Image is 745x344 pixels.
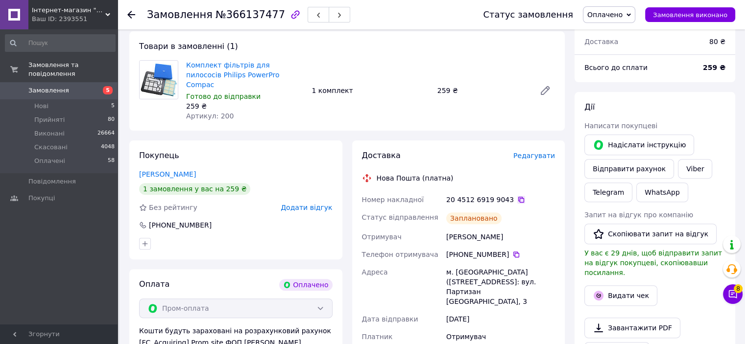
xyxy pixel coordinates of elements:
span: №366137477 [216,9,285,21]
span: Платник [362,333,393,341]
div: [PERSON_NAME] [444,228,557,246]
span: Адреса [362,268,388,276]
button: Видати чек [584,285,657,306]
span: Замовлення та повідомлення [28,61,118,78]
div: Нова Пошта (платна) [374,173,456,183]
span: 5 [111,102,115,111]
div: 80 ₴ [703,31,731,52]
div: 1 комплект [308,84,433,97]
span: Телефон отримувача [362,251,438,258]
span: Запит на відгук про компанію [584,211,693,219]
button: Відправити рахунок [584,159,674,179]
span: Повідомлення [28,177,76,186]
span: Отримувач [362,233,402,241]
span: Написати покупцеві [584,122,657,130]
button: Надіслати інструкцію [584,135,694,155]
span: Статус відправлення [362,213,438,221]
span: Дата відправки [362,315,418,323]
span: Готово до відправки [186,92,261,100]
span: 80 [108,115,115,124]
span: Замовлення виконано [653,11,727,19]
button: Чат з покупцем8 [723,284,743,304]
div: Статус замовлення [483,10,573,20]
div: Повернутися назад [127,10,135,20]
a: Завантажити PDF [584,318,680,338]
span: Доставка [362,151,401,160]
span: У вас є 29 днів, щоб відправити запит на відгук покупцеві, скопіювавши посилання. [584,249,722,276]
div: [DATE] [444,310,557,328]
span: Інтернет-магазин "UNISHOP" (ФОП Кочергіна А.Г.) [32,6,105,15]
div: Оплачено [279,279,332,291]
span: 58 [108,157,115,165]
span: Прийняті [34,115,65,124]
span: Номер накладної [362,196,424,204]
div: 1 замовлення у вас на 259 ₴ [139,183,250,195]
a: Редагувати [535,81,555,100]
div: 20 4512 6919 9043 [446,195,555,205]
span: Виконані [34,129,65,138]
span: Замовлення [147,9,213,21]
a: Telegram [584,183,632,202]
span: Скасовані [34,143,68,152]
span: Оплата [139,279,169,289]
span: Покупець [139,151,179,160]
div: м. [GEOGRAPHIC_DATA] ([STREET_ADDRESS]: вул. Партизан [GEOGRAPHIC_DATA], 3 [444,263,557,310]
div: [PHONE_NUMBER] [148,220,213,230]
span: 8 [734,284,743,293]
span: Доставка [584,38,618,46]
button: Скопіювати запит на відгук [584,224,717,244]
span: Редагувати [513,152,555,160]
div: 259 ₴ [186,101,304,111]
a: Viber [678,159,712,179]
div: Ваш ID: 2393551 [32,15,118,23]
span: Оплачено [587,11,623,19]
div: [PHONE_NUMBER] [446,250,555,259]
span: Оплачені [34,157,65,165]
span: 4048 [101,143,115,152]
span: Покупці [28,194,55,203]
img: Комплект фільтрів для пилососів Philips PowerPro Compac [140,61,178,99]
button: Замовлення виконано [645,7,735,22]
input: Пошук [5,34,116,52]
span: 5 [103,86,113,94]
span: Всього до сплати [584,64,648,71]
span: Без рейтингу [149,204,197,211]
span: Артикул: 200 [186,112,234,120]
span: Товари в замовленні (1) [139,42,238,51]
span: 26664 [97,129,115,138]
b: 259 ₴ [703,64,725,71]
div: Заплановано [446,212,502,224]
span: Замовлення [28,86,69,95]
span: Додати відгук [281,204,332,211]
span: Дії [584,102,595,112]
div: 259 ₴ [433,84,531,97]
a: [PERSON_NAME] [139,170,196,178]
span: Нові [34,102,48,111]
a: WhatsApp [636,183,688,202]
a: Комплект фільтрів для пилососів Philips PowerPro Compac [186,61,279,89]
